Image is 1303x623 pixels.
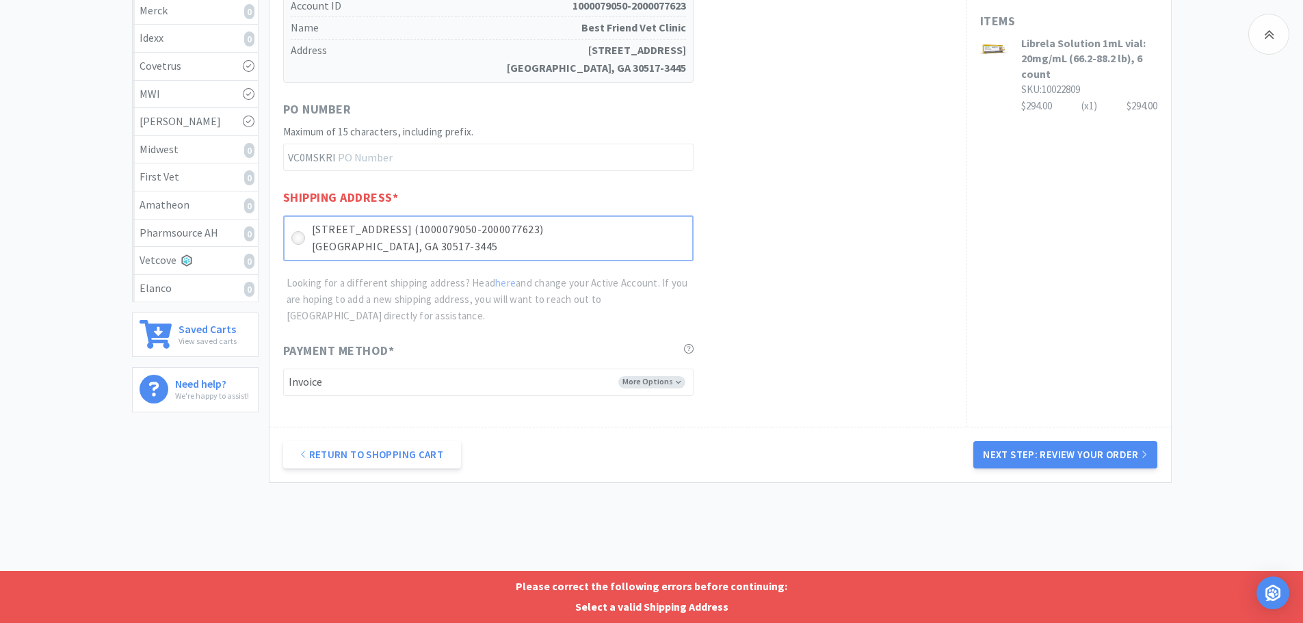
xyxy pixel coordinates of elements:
[140,29,251,47] div: Idexx
[291,17,686,40] h5: Name
[980,36,1008,63] img: 5996d71b95a543a991bb548d22a7d8a8_593238.jpeg
[283,341,395,361] span: Payment Method *
[283,144,339,170] span: VC0MSKRI
[312,221,685,239] p: [STREET_ADDRESS] (1000079050-2000077623)
[140,85,251,103] div: MWI
[179,334,237,347] p: View saved carts
[516,579,787,593] strong: Please correct the following errors before continuing:
[244,143,254,158] i: 0
[133,81,258,109] a: MWI
[140,224,251,242] div: Pharmsource AH
[244,226,254,241] i: 0
[133,25,258,53] a: Idexx0
[244,170,254,185] i: 0
[283,125,474,138] span: Maximum of 15 characters, including prefix.
[132,313,259,357] a: Saved CartsView saved carts
[140,141,251,159] div: Midwest
[133,275,258,302] a: Elanco0
[140,57,251,75] div: Covetrus
[581,19,686,37] strong: Best Friend Vet Clinic
[283,188,399,208] span: Shipping Address *
[495,276,516,289] a: here
[140,280,251,297] div: Elanco
[133,191,258,220] a: Amatheon0
[175,375,249,389] h6: Need help?
[140,113,251,131] div: [PERSON_NAME]
[980,12,1157,31] h1: Items
[133,108,258,136] a: [PERSON_NAME]
[133,53,258,81] a: Covetrus
[140,196,251,214] div: Amatheon
[1081,98,1097,114] div: (x 1 )
[973,441,1157,468] button: Next Step: Review Your Order
[244,198,254,213] i: 0
[1021,36,1157,81] h3: Librela Solution 1mL vial: 20mg/mL (66.2-88.2 lb), 6 count
[244,31,254,47] i: 0
[287,275,694,324] p: Looking for a different shipping address? Head and change your Active Account. If you are hoping ...
[133,136,258,164] a: Midwest0
[1021,83,1080,96] span: SKU: 10022809
[1021,98,1157,114] div: $294.00
[291,40,686,79] h5: Address
[244,254,254,269] i: 0
[179,320,237,334] h6: Saved Carts
[283,441,461,468] a: Return to Shopping Cart
[244,4,254,19] i: 0
[140,252,251,269] div: Vetcove
[312,238,685,256] p: [GEOGRAPHIC_DATA], GA 30517-3445
[133,247,258,275] a: Vetcove0
[283,144,694,171] input: PO Number
[175,389,249,402] p: We're happy to assist!
[244,282,254,297] i: 0
[1127,98,1157,114] div: $294.00
[140,2,251,20] div: Merck
[140,168,251,186] div: First Vet
[283,100,352,120] span: PO Number
[1256,576,1289,609] div: Open Intercom Messenger
[133,220,258,248] a: Pharmsource AH0
[3,598,1300,616] p: Select a valid Shipping Address
[507,42,686,77] strong: [STREET_ADDRESS] [GEOGRAPHIC_DATA], GA 30517-3445
[133,163,258,191] a: First Vet0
